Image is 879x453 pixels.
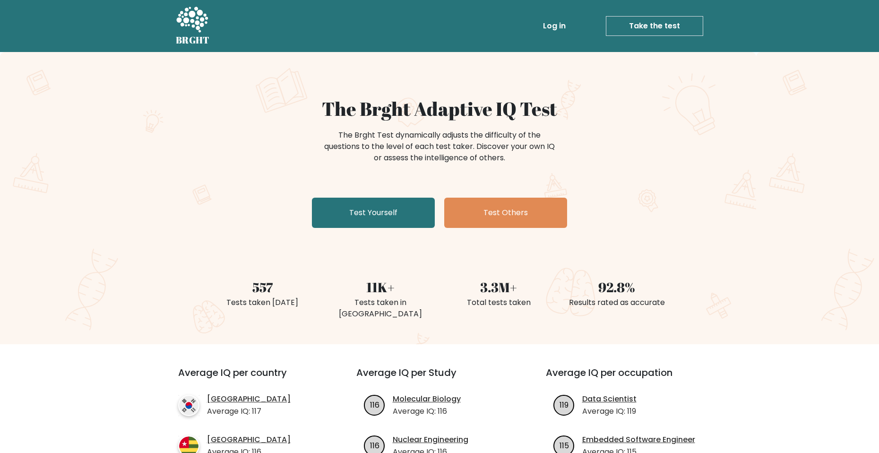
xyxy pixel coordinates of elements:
[393,393,461,405] a: Molecular Biology
[445,277,552,297] div: 3.3M+
[445,297,552,308] div: Total tests taken
[176,4,210,48] a: BRGHT
[178,367,322,390] h3: Average IQ per country
[176,35,210,46] h5: BRGHT
[563,277,670,297] div: 92.8%
[539,17,569,35] a: Log in
[209,277,316,297] div: 557
[327,297,434,320] div: Tests taken in [GEOGRAPHIC_DATA]
[563,297,670,308] div: Results rated as accurate
[606,16,703,36] a: Take the test
[444,198,567,228] a: Test Others
[209,297,316,308] div: Tests taken [DATE]
[370,399,379,410] text: 116
[393,434,468,445] a: Nuclear Engineering
[207,393,291,405] a: [GEOGRAPHIC_DATA]
[356,367,523,390] h3: Average IQ per Study
[370,440,379,451] text: 116
[321,130,558,164] div: The Brght Test dynamically adjusts the difficulty of the questions to the level of each test take...
[582,393,637,405] a: Data Scientist
[546,367,713,390] h3: Average IQ per occupation
[209,97,670,120] h1: The Brght Adaptive IQ Test
[560,399,569,410] text: 119
[327,277,434,297] div: 11K+
[207,434,291,445] a: [GEOGRAPHIC_DATA]
[178,395,199,416] img: country
[393,406,461,417] p: Average IQ: 116
[582,406,637,417] p: Average IQ: 119
[207,406,291,417] p: Average IQ: 117
[559,440,569,451] text: 115
[582,434,695,445] a: Embedded Software Engineer
[312,198,435,228] a: Test Yourself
